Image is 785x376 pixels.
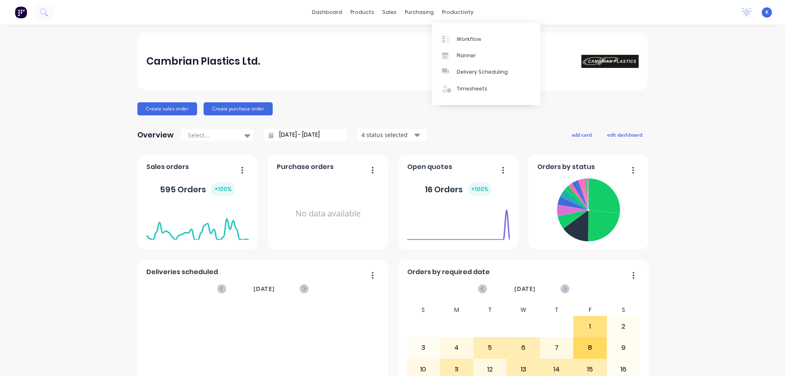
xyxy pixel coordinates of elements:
[507,304,540,316] div: W
[514,284,536,293] span: [DATE]
[146,267,218,277] span: Deliveries scheduled
[457,36,481,43] div: Workflow
[566,129,597,140] button: add card
[457,68,508,76] div: Delivery Scheduling
[146,53,260,70] div: Cambrian Plastics Ltd.
[457,85,487,92] div: Timesheets
[440,304,473,316] div: M
[607,338,640,358] div: 9
[440,338,473,358] div: 4
[137,102,197,115] button: Create sales order
[378,6,401,18] div: sales
[160,182,235,196] div: 595 Orders
[432,81,541,97] a: Timesheets
[537,162,595,172] span: Orders by status
[407,162,452,172] span: Open quotes
[211,182,235,196] div: + 100 %
[401,6,438,18] div: purchasing
[407,304,440,316] div: S
[361,131,413,139] div: 4 status selected
[432,47,541,64] a: Planner
[204,102,273,115] button: Create purchase order
[540,304,574,316] div: T
[346,6,378,18] div: products
[581,55,639,68] img: Cambrian Plastics Ltd.
[473,304,507,316] div: T
[277,162,334,172] span: Purchase orders
[457,52,476,59] div: Planner
[474,338,507,358] div: 5
[507,338,540,358] div: 6
[574,316,606,337] div: 1
[541,338,573,358] div: 7
[607,316,640,337] div: 2
[574,338,606,358] div: 8
[602,129,648,140] button: edit dashboard
[357,129,426,141] button: 4 status selected
[432,64,541,80] a: Delivery Scheduling
[607,304,640,316] div: S
[432,31,541,47] a: Workflow
[253,284,275,293] span: [DATE]
[137,127,174,143] div: Overview
[407,267,490,277] span: Orders by required date
[15,6,27,18] img: Factory
[468,182,492,196] div: + 100 %
[146,162,189,172] span: Sales orders
[407,338,440,358] div: 3
[425,182,492,196] div: 16 Orders
[573,304,607,316] div: F
[308,6,346,18] a: dashboard
[438,6,478,18] div: productivity
[277,175,379,252] div: No data available
[765,9,769,16] span: K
